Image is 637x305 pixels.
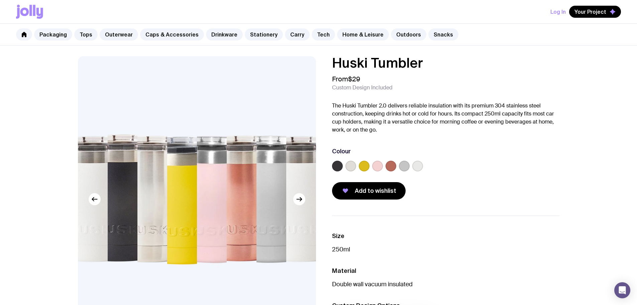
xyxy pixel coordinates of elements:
[245,28,283,41] a: Stationery
[332,182,406,200] button: Add to wishlist
[332,147,351,155] h3: Colour
[100,28,138,41] a: Outerwear
[348,75,360,83] span: $29
[332,232,559,240] h3: Size
[428,28,458,41] a: Snacks
[355,187,396,195] span: Add to wishlist
[569,6,621,18] button: Your Project
[337,28,389,41] a: Home & Leisure
[550,6,566,18] button: Log In
[332,102,559,134] p: The Huski Tumbler 2.0 delivers reliable insulation with its premium 304 stainless steel construct...
[614,282,630,298] div: Open Intercom Messenger
[332,75,360,83] span: From
[332,56,559,70] h1: Huski Tumbler
[391,28,426,41] a: Outdoors
[285,28,310,41] a: Carry
[574,8,606,15] span: Your Project
[140,28,204,41] a: Caps & Accessories
[74,28,98,41] a: Tops
[332,245,559,253] p: 250ml
[312,28,335,41] a: Tech
[332,280,559,288] p: Double wall vacuum insulated
[332,84,393,91] span: Custom Design Included
[34,28,72,41] a: Packaging
[206,28,243,41] a: Drinkware
[332,267,559,275] h3: Material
